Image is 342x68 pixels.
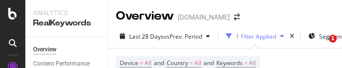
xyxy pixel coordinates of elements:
button: Last 28 DaysvsPrev. Period [116,28,214,44]
button: 1 Filter Applied [222,28,288,44]
div: 1 Filter Applied [236,32,276,41]
span: Last 28 Days [129,32,164,41]
span: 1 [329,35,337,43]
span: = [244,59,247,67]
span: = [190,59,193,67]
span: Device [120,59,138,67]
span: = [140,59,143,67]
span: vs Prev. Period [164,32,202,41]
a: Overview [33,45,101,55]
div: RealKeywords [33,18,100,29]
div: Overview [33,45,57,55]
div: [DOMAIN_NAME] [178,12,230,22]
span: and [204,59,214,67]
div: Analytics [33,8,100,18]
span: Country [167,59,188,67]
div: times [288,31,296,41]
div: Overview [116,8,174,24]
div: arrow-right-arrow-left [234,14,240,21]
span: Keywords [216,59,243,67]
iframe: Intercom live chat [309,35,332,58]
span: and [154,59,164,67]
